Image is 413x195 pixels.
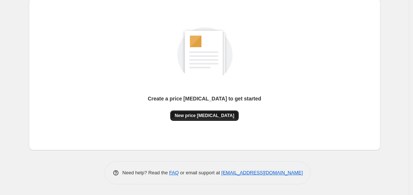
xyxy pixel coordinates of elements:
[122,170,169,175] span: Need help? Read the
[148,95,261,102] p: Create a price [MEDICAL_DATA] to get started
[179,170,221,175] span: or email support at
[169,170,179,175] a: FAQ
[170,110,239,121] button: New price [MEDICAL_DATA]
[221,170,303,175] a: [EMAIL_ADDRESS][DOMAIN_NAME]
[175,113,234,119] span: New price [MEDICAL_DATA]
